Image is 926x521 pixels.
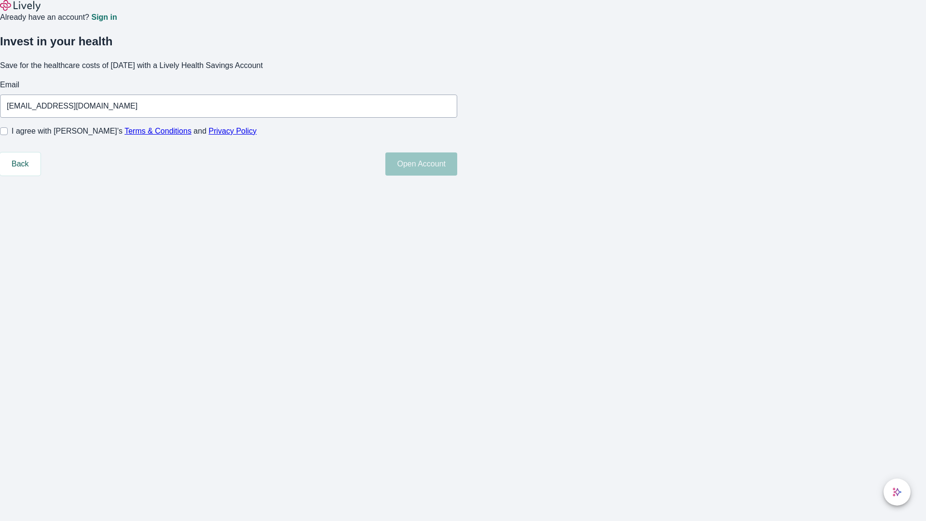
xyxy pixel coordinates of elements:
a: Terms & Conditions [124,127,191,135]
a: Privacy Policy [209,127,257,135]
a: Sign in [91,14,117,21]
span: I agree with [PERSON_NAME]’s and [12,125,257,137]
svg: Lively AI Assistant [892,487,902,497]
button: chat [884,479,911,506]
